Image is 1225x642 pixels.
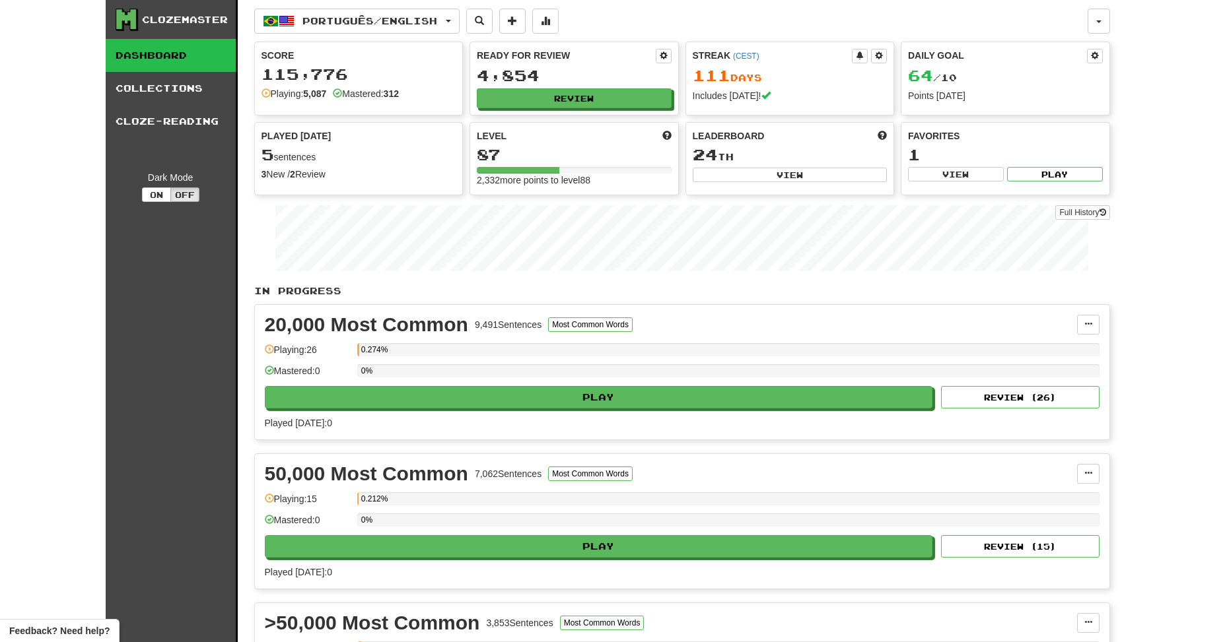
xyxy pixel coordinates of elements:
[908,167,1004,181] button: View
[142,13,228,26] div: Clozemaster
[941,535,1100,558] button: Review (15)
[486,616,553,629] div: 3,853 Sentences
[908,72,957,83] span: / 10
[302,15,437,26] span: Português / English
[106,72,236,105] a: Collections
[477,67,672,84] div: 4,854
[693,146,888,164] div: th
[262,146,456,164] div: sentences
[254,9,460,34] button: Português/English
[477,146,672,163] div: 87
[466,9,493,34] button: Search sentences
[9,624,110,637] span: Open feedback widget
[265,315,468,335] div: 20,000 Most Common
[142,187,171,202] button: On
[170,187,199,202] button: Off
[475,318,542,331] div: 9,491 Sentences
[262,169,267,179] strong: 3
[733,51,759,61] a: (CEST)
[265,567,332,577] span: Played [DATE]: 0
[262,145,274,164] span: 5
[290,169,295,179] strong: 2
[262,66,456,82] div: 115,776
[303,88,326,99] strong: 5,087
[693,145,718,164] span: 24
[908,129,1103,143] div: Favorites
[878,129,887,143] span: This week in points, UTC
[693,66,730,84] span: 111
[265,613,480,633] div: >50,000 Most Common
[333,87,399,100] div: Mastered:
[116,171,226,184] div: Dark Mode
[106,105,236,138] a: Cloze-Reading
[693,168,888,182] button: View
[265,492,351,514] div: Playing: 15
[908,49,1087,63] div: Daily Goal
[548,466,633,481] button: Most Common Words
[384,88,399,99] strong: 312
[262,49,456,62] div: Score
[499,9,526,34] button: Add sentence to collection
[265,418,332,428] span: Played [DATE]: 0
[477,174,672,187] div: 2,332 more points to level 88
[548,317,633,332] button: Most Common Words
[262,87,327,100] div: Playing:
[265,386,933,408] button: Play
[265,464,468,484] div: 50,000 Most Common
[662,129,672,143] span: Score more points to level up
[262,129,332,143] span: Played [DATE]
[475,467,542,480] div: 7,062 Sentences
[908,66,933,84] span: 64
[1007,167,1103,181] button: Play
[265,535,933,558] button: Play
[532,9,559,34] button: More stats
[265,343,351,365] div: Playing: 26
[106,39,236,72] a: Dashboard
[265,364,351,386] div: Mastered: 0
[908,89,1103,102] div: Points [DATE]
[477,88,672,108] button: Review
[265,513,351,535] div: Mastered: 0
[693,67,888,84] div: Day s
[477,129,507,143] span: Level
[477,49,656,62] div: Ready for Review
[908,146,1103,163] div: 1
[693,129,765,143] span: Leaderboard
[693,89,888,102] div: Includes [DATE]!
[941,386,1100,408] button: Review (26)
[693,49,853,62] div: Streak
[560,616,645,630] button: Most Common Words
[1055,205,1109,220] a: Full History
[262,168,456,181] div: New / Review
[254,284,1110,298] p: In Progress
